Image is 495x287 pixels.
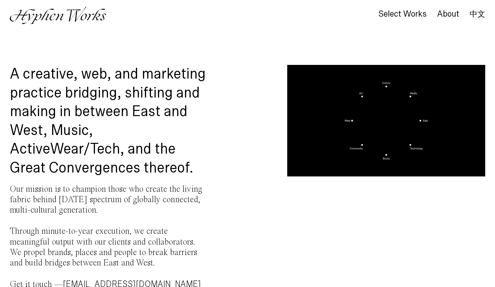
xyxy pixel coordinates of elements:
div: Select Works [378,9,427,19]
h1: A creative, web, and marketing practice bridging, shifting and making in between East and West, M... [10,65,208,178]
video: Your browser does not support the video tag. [287,65,485,176]
img: Hyphen Works [10,7,106,24]
a: Select Works [378,11,427,18]
a: About [437,11,459,18]
a: 中文 [470,10,485,18]
div: About [437,9,459,19]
